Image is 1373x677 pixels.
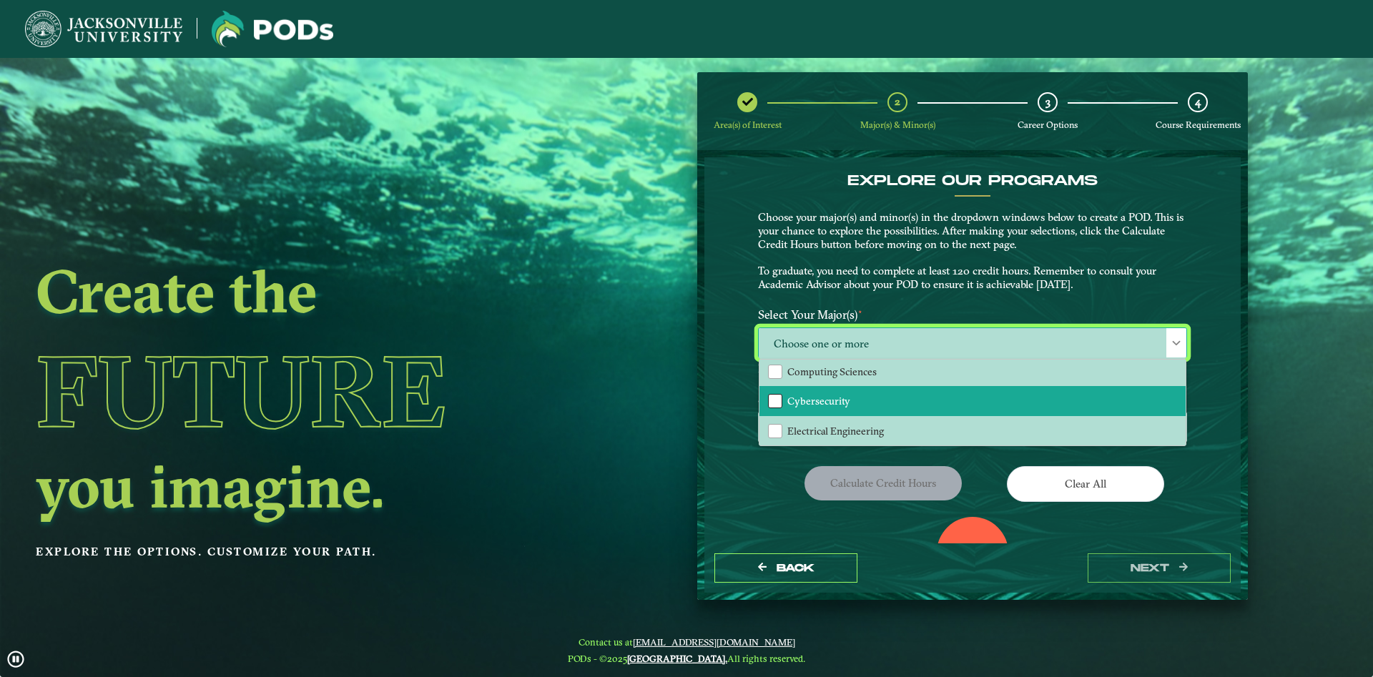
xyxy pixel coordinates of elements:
[36,541,582,563] p: Explore the options. Customize your path.
[777,562,815,574] span: Back
[36,456,582,516] h2: you imagine.
[1045,95,1050,109] span: 3
[212,11,333,47] img: Jacksonville University logo
[787,365,877,378] span: Computing Sciences
[633,636,795,648] a: [EMAIL_ADDRESS][DOMAIN_NAME]
[759,386,1186,416] li: Cybersecurity
[895,95,900,109] span: 2
[857,306,863,317] sup: ⋆
[714,119,782,130] span: Area(s) of Interest
[747,385,1198,412] label: Select Your Minor(s)
[963,540,982,568] label: 0
[568,653,805,664] span: PODs - ©2025 All rights reserved.
[759,328,1186,359] span: Choose one or more
[758,211,1187,292] p: Choose your major(s) and minor(s) in the dropdown windows below to create a POD. This is your cha...
[759,357,1186,387] li: Computing Sciences
[759,416,1186,446] li: Electrical Engineering
[1018,119,1078,130] span: Career Options
[1156,119,1241,130] span: Course Requirements
[36,261,582,321] h2: Create the
[36,326,582,456] h1: Future
[25,11,182,47] img: Jacksonville University logo
[804,466,962,500] button: Calculate credit hours
[747,302,1198,328] label: Select Your Major(s)
[758,172,1187,189] h4: EXPLORE OUR PROGRAMS
[758,362,1187,376] p: Please select at least one Major
[568,636,805,648] span: Contact us at
[627,653,727,664] a: [GEOGRAPHIC_DATA].
[1195,95,1201,109] span: 4
[860,119,935,130] span: Major(s) & Minor(s)
[787,395,850,407] span: Cybersecurity
[787,425,884,438] span: Electrical Engineering
[1007,466,1164,501] button: Clear All
[1088,553,1231,583] button: next
[714,553,857,583] button: Back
